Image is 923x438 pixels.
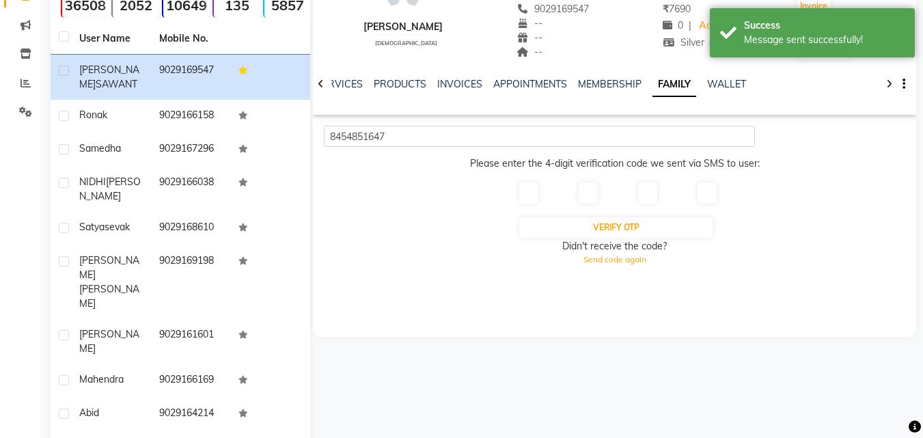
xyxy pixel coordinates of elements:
[79,64,139,90] span: [PERSON_NAME]
[79,109,107,121] span: Ronak
[707,78,746,90] a: WALLET
[519,217,712,238] button: Verify OTP
[744,33,905,47] div: Message sent successfully!
[313,158,916,170] h5: Please enter the 4-digit verification code we sent via SMS to user:
[79,407,99,419] span: Abid
[71,23,151,55] th: User Name
[79,373,124,385] span: Mahendra
[518,239,711,280] div: Didn't receive the code?
[744,18,905,33] div: Success
[79,176,141,202] span: [PERSON_NAME]
[375,40,437,46] span: [DEMOGRAPHIC_DATA]
[689,18,691,33] span: |
[663,36,704,49] span: Silver
[96,78,137,90] span: SAWANT
[324,126,755,147] input: Search Family Member by Name/Mobile/Email
[79,254,139,281] span: [PERSON_NAME]
[151,133,231,167] td: 9029167296
[79,221,130,233] span: Satyasevak
[697,16,721,36] a: Add
[79,176,106,188] span: NIDHI
[663,3,691,15] span: 7690
[516,3,589,15] span: 9029169547
[151,212,231,245] td: 9029168610
[151,55,231,100] td: 9029169547
[363,20,443,34] div: [PERSON_NAME]
[652,72,696,97] a: FAMILY
[516,46,542,58] span: --
[79,283,139,310] span: [PERSON_NAME]
[151,319,231,364] td: 9029161601
[493,78,567,90] a: APPOINTMENTS
[79,328,139,355] span: [PERSON_NAME]
[79,142,121,154] span: Samedha
[151,23,231,55] th: Mobile No.
[151,167,231,212] td: 9029166038
[663,3,669,15] span: ₹
[516,17,542,29] span: --
[316,78,363,90] a: SERVICES
[151,364,231,398] td: 9029166169
[437,78,482,90] a: INVOICES
[151,245,231,319] td: 9029169198
[151,398,231,431] td: 9029164214
[151,100,231,133] td: 9029166158
[663,19,683,31] span: 0
[374,78,426,90] a: PRODUCTS
[518,254,711,266] div: Send code again
[516,31,542,44] span: --
[578,78,642,90] a: MEMBERSHIP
